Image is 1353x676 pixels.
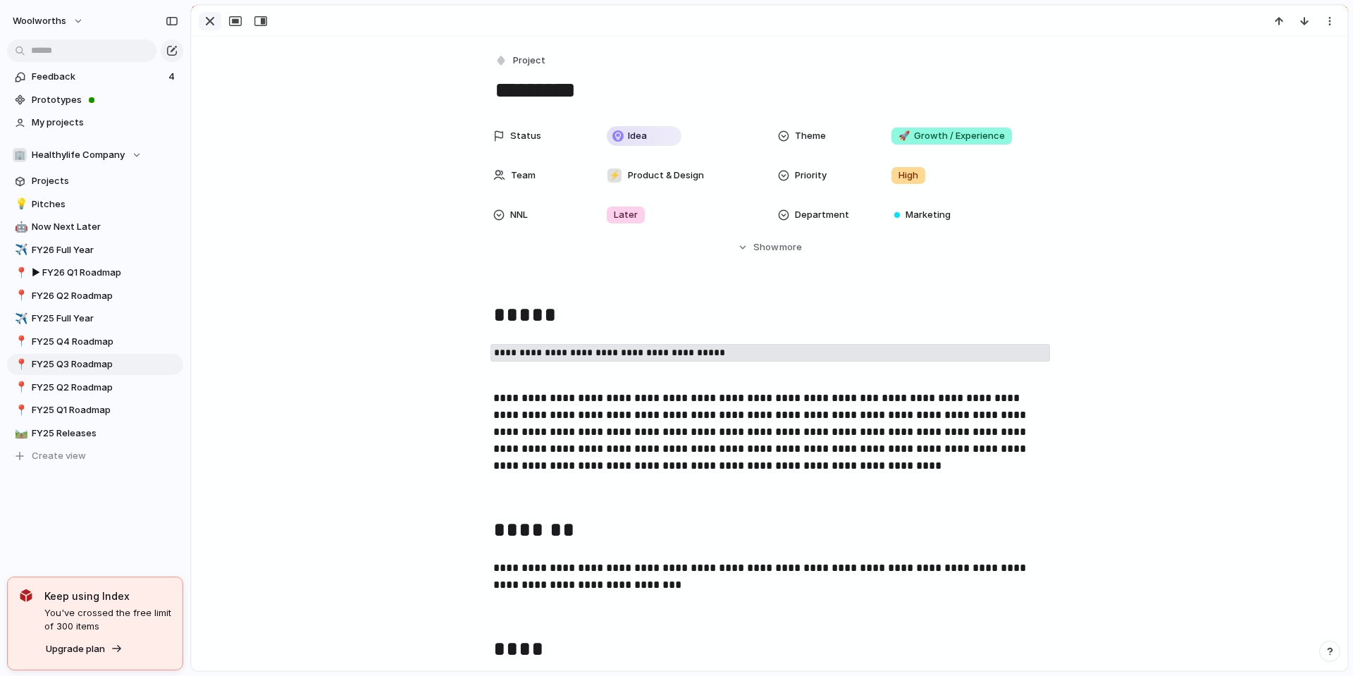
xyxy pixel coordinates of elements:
[7,240,183,261] a: ✈️FY26 Full Year
[32,335,178,349] span: FY25 Q4 Roadmap
[32,403,178,417] span: FY25 Q1 Roadmap
[13,426,27,441] button: 🛤️
[7,112,183,133] a: My projects
[13,197,27,211] button: 💡
[13,289,27,303] button: 📍
[13,243,27,257] button: ✈️
[795,208,849,222] span: Department
[7,285,183,307] a: 📍FY26 Q2 Roadmap
[46,642,105,656] span: Upgrade plan
[7,66,183,87] a: Feedback4
[513,54,545,68] span: Project
[15,265,25,281] div: 📍
[906,208,951,222] span: Marketing
[628,129,647,143] span: Idea
[32,312,178,326] span: FY25 Full Year
[13,403,27,417] button: 📍
[779,240,802,254] span: more
[44,606,171,634] span: You've crossed the free limit of 300 items
[15,402,25,419] div: 📍
[7,216,183,238] a: 🤖Now Next Later
[42,639,127,659] button: Upgrade plan
[32,197,178,211] span: Pitches
[32,289,178,303] span: FY26 Q2 Roadmap
[795,129,826,143] span: Theme
[15,357,25,373] div: 📍
[15,425,25,441] div: 🛤️
[32,449,86,463] span: Create view
[898,130,910,141] span: 🚀
[7,194,183,215] a: 💡Pitches
[7,262,183,283] a: 📍▶︎ FY26 Q1 Roadmap
[32,243,178,257] span: FY26 Full Year
[32,70,164,84] span: Feedback
[32,220,178,234] span: Now Next Later
[614,208,638,222] span: Later
[7,331,183,352] a: 📍FY25 Q4 Roadmap
[32,93,178,107] span: Prototypes
[15,333,25,350] div: 📍
[13,266,27,280] button: 📍
[13,148,27,162] div: 🏢
[32,116,178,130] span: My projects
[13,14,66,28] span: woolworths
[32,426,178,441] span: FY25 Releases
[7,90,183,111] a: Prototypes
[628,168,704,183] span: Product & Design
[15,379,25,395] div: 📍
[32,148,125,162] span: Healthylife Company
[13,220,27,234] button: 🤖
[32,381,178,395] span: FY25 Q2 Roadmap
[7,377,183,398] a: 📍FY25 Q2 Roadmap
[13,381,27,395] button: 📍
[15,196,25,212] div: 💡
[15,288,25,304] div: 📍
[510,129,541,143] span: Status
[168,70,178,84] span: 4
[795,168,827,183] span: Priority
[15,311,25,327] div: ✈️
[492,51,550,71] button: Project
[510,208,528,222] span: NNL
[13,312,27,326] button: ✈️
[7,308,183,329] a: ✈️FY25 Full Year
[7,423,183,444] a: 🛤️FY25 Releases
[7,354,183,375] a: 📍FY25 Q3 Roadmap
[511,168,536,183] span: Team
[15,219,25,235] div: 🤖
[32,357,178,371] span: FY25 Q3 Roadmap
[753,240,779,254] span: Show
[44,589,171,603] span: Keep using Index
[13,335,27,349] button: 📍
[898,168,918,183] span: High
[607,168,622,183] div: ⚡
[898,129,1005,143] span: Growth / Experience
[7,400,183,421] a: 📍FY25 Q1 Roadmap
[7,145,183,166] button: 🏢Healthylife Company
[32,174,178,188] span: Projects
[493,235,1046,260] button: Showmore
[15,242,25,258] div: ✈️
[32,266,178,280] span: ▶︎ FY26 Q1 Roadmap
[7,171,183,192] a: Projects
[6,10,91,32] button: woolworths
[13,357,27,371] button: 📍
[7,445,183,467] button: Create view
